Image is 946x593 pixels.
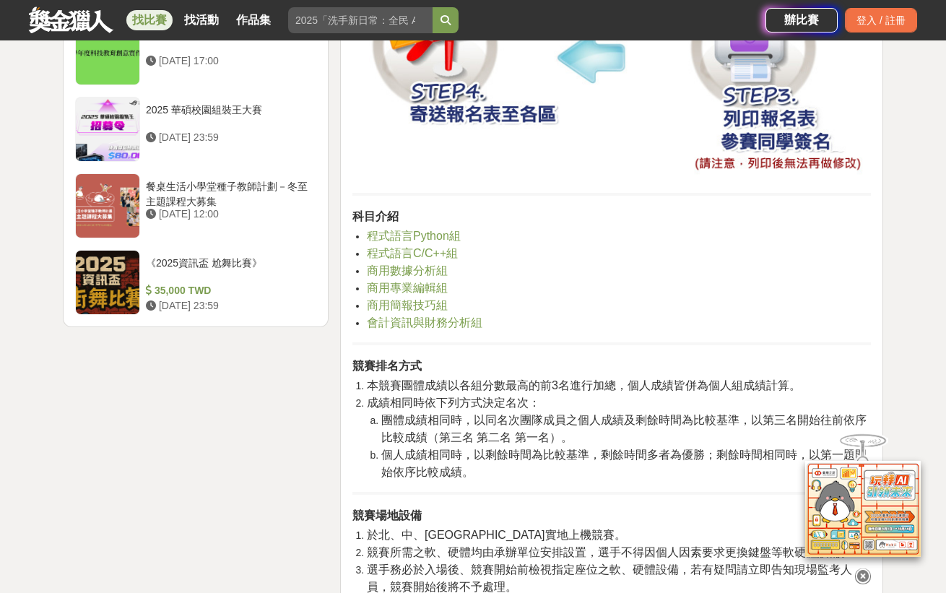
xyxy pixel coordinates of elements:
[367,317,482,329] a: 會計資訊與財務分析組
[146,130,311,145] div: [DATE] 23:59
[146,298,311,313] div: [DATE] 23:59
[75,97,316,162] a: 2025 華碩校園組裝王大賽 [DATE] 23:59
[805,461,921,557] img: d2146d9a-e6f6-4337-9592-8cefde37ba6b.png
[367,563,852,593] span: 選手務必於入場後、競賽開始前檢視指定座位之軟、硬體設備，若有疑問請立即告知現場監考人員，競賽開始後將不予處理。
[367,282,448,294] a: 商用專業編輯組
[146,207,311,222] div: [DATE] 12:00
[352,509,422,521] strong: 競賽場地設備
[146,256,311,283] div: 《2025資訊盃 尬舞比賽》
[75,173,316,238] a: 餐桌生活小學堂種子教師計劃－冬至主題課程大募集 [DATE] 12:00
[126,10,173,30] a: 找比賽
[765,8,838,33] a: 辦比賽
[367,379,801,391] span: 本競賽團體成績以各組分數最高的前3名進行加總，個人成績皆併為個人組成績計算。
[367,546,852,558] span: 競賽所需之軟、硬體均由承辦單位安排設置，選手不得因個人因素要求更換鍵盤等軟硬體設備。
[367,230,461,242] a: 程式語言Python組
[146,179,311,207] div: 餐桌生活小學堂種子教師計劃－冬至主題課程大募集
[352,210,399,222] strong: 科目介紹
[146,103,311,130] div: 2025 華碩校園組裝王大賽
[367,264,448,277] span: 商用數據分析組
[367,300,448,311] a: 商用簡報技巧組
[367,316,482,329] span: 會計資訊與財務分析組
[367,265,448,277] a: 商用數據分析組
[381,414,867,443] span: 團體成績相同時，以同名次團隊成員之個人成績及剩餘時間為比較基準，以第三名開始往前依序比較成績（第三名 第二名 第一名）。
[367,299,448,311] span: 商用簡報技巧組
[146,283,311,298] div: 35,000 TWD
[75,250,316,315] a: 《2025資訊盃 尬舞比賽》 35,000 TWD [DATE] 23:59
[845,8,917,33] div: 登入 / 註冊
[367,397,540,409] span: 成績相同時依下列方式決定名次：
[381,449,867,478] span: 個人成績相同時，以剩餘時間為比較基準，剩餘時間多者為優勝；剩餘時間相同時，以第一題開始依序比較成績。
[146,53,311,69] div: [DATE] 17:00
[367,529,626,541] span: 於北、中、[GEOGRAPHIC_DATA]實地上機競賽。
[178,10,225,30] a: 找活動
[367,247,458,259] span: 程式語言C/C++組
[367,248,458,259] a: 程式語言C/C++組
[75,20,316,85] a: 114學年度科技教育創意實作競賽 [DATE] 17:00
[352,360,422,372] strong: 競賽排名方式
[288,7,433,33] input: 2025「洗手新日常：全民 ALL IN」洗手歌全台徵選
[230,10,277,30] a: 作品集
